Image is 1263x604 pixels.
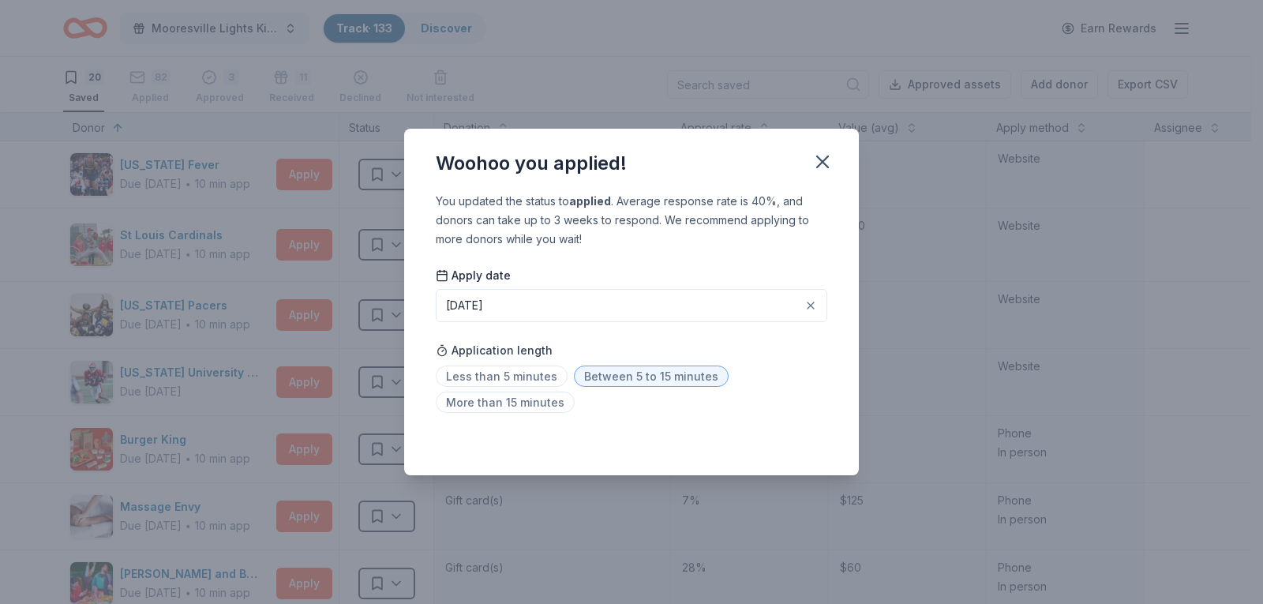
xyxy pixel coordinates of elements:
div: [DATE] [446,296,483,315]
b: applied [569,194,611,208]
div: Woohoo you applied! [436,151,627,176]
span: Less than 5 minutes [436,366,568,387]
button: [DATE] [436,289,827,322]
span: Between 5 to 15 minutes [574,366,729,387]
span: Apply date [436,268,511,283]
div: You updated the status to . Average response rate is 40%, and donors can take up to 3 weeks to re... [436,192,827,249]
span: More than 15 minutes [436,392,575,413]
span: Application length [436,341,553,360]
